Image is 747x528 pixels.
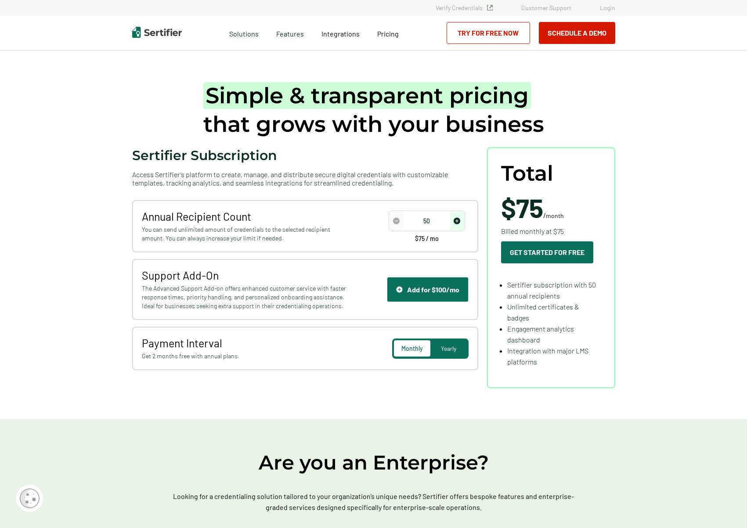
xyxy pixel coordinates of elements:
span: month [546,212,564,219]
span: Pricing [377,29,399,38]
button: Schedule a Demo [539,22,615,44]
span: $75 [501,192,543,223]
span: Sertifier subscription with 50 annual recipients [507,280,596,300]
span: Simple & transparent pricing [203,82,531,109]
span: The Advanced Support Add-on offers enhanced customer service with faster response times, priority... [142,284,349,310]
span: Total [501,161,553,186]
img: Increase Icon [454,218,460,224]
span: Features [276,27,304,38]
img: Verified [487,5,493,11]
p: Looking for a credentialing solution tailored to your organization’s unique needs? Sertifier offe... [163,491,585,513]
h2: Are you an Enterprise? [110,450,637,475]
span: You can send unlimited amount of credentials to the selected recipient amount. You can always inc... [142,225,349,243]
span: Get 2 months free with annual plans. [142,352,349,360]
a: Integrations [321,27,360,38]
iframe: Chat Widget [703,486,747,528]
span: Support Add-On [142,269,349,282]
span: Access Sertifier’s platform to create, manage, and distribute secure digital credentials with cus... [132,170,478,187]
img: Decrease Icon [393,218,400,224]
h1: that grows with your business [203,81,544,138]
span: Unlimited certificates & badges [507,302,579,322]
a: Customer Support [521,4,571,11]
a: Try for Free Now [447,22,530,44]
span: Integration with major LMS platforms [507,346,588,366]
span: increase number [450,211,464,230]
img: Support Icon [396,286,403,293]
a: Pricing [377,27,399,38]
span: Payment Interval [142,336,349,350]
div: Add for $100/mo [396,285,459,294]
a: Login [600,4,615,11]
button: Get Started For Free [501,241,593,263]
span: Yearly [441,345,456,352]
span: Monthly [401,345,423,352]
span: Solutions [229,27,259,38]
button: Support IconAdd for $100/mo [387,277,469,302]
span: decrease number [390,211,404,230]
span: Annual Recipient Count [142,210,349,223]
span: Integrations [321,29,360,38]
a: Verify Credentials [436,4,493,11]
span: $75 / mo [415,236,439,242]
span: / [501,194,564,221]
span: Billed monthly at $75 [501,226,564,237]
span: Sertifier Subscription [132,147,277,164]
span: Engagement analytics dashboard [507,324,574,344]
img: Cookie Popup Icon [20,488,40,508]
img: Sertifier | Digital Credentialing Platform [132,27,182,38]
